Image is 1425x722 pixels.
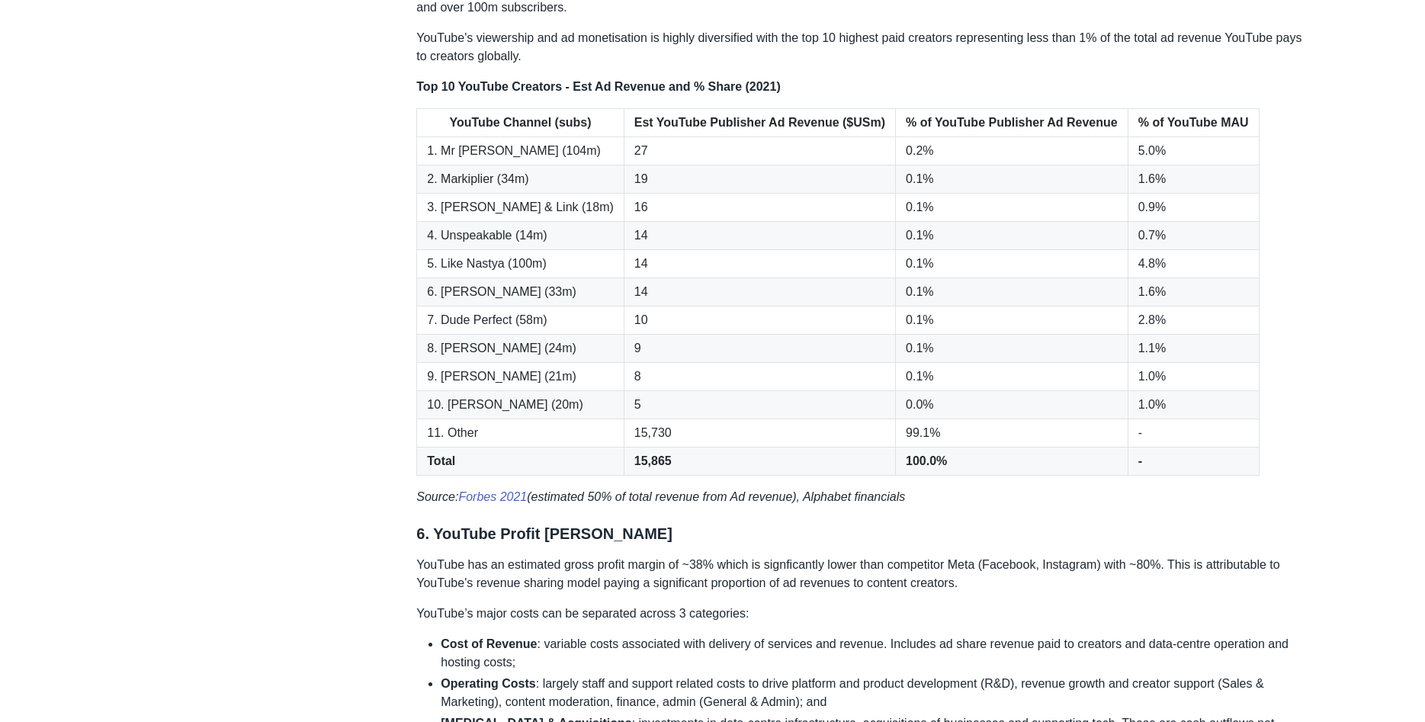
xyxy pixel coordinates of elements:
td: 1.0% [1128,363,1259,391]
td: 14 [624,222,895,250]
td: 0.0% [896,391,1128,419]
td: 0.9% [1128,194,1259,222]
td: 0.1% [896,194,1128,222]
td: 0.1% [896,335,1128,363]
td: 9 [624,335,895,363]
th: YouTube Channel (subs) [417,109,624,137]
th: Est YouTube Publisher Ad Revenue ($USm) [624,109,895,137]
p: YouTube’s major costs can be separated across 3 categories: [416,605,1305,623]
td: 5.0% [1128,137,1259,165]
td: 6. [PERSON_NAME] (33m) [417,278,624,306]
td: 19 [624,165,895,194]
p: YouTube's viewership and ad monetisation is highly diversified with the top 10 highest paid creat... [416,29,1305,66]
strong: Top 10 YouTube Creators - Est Ad Revenue and % Share (2021) [416,80,780,93]
td: 1.6% [1128,165,1259,194]
td: 11. Other [417,419,624,448]
td: 8. [PERSON_NAME] (24m) [417,335,624,363]
td: 0.1% [896,363,1128,391]
h3: 6. YouTube Profit [PERSON_NAME] [416,525,1305,544]
td: 5 [624,391,895,419]
td: 14 [624,250,895,278]
th: % of YouTube MAU [1128,109,1259,137]
strong: - [1138,454,1142,467]
td: 27 [624,137,895,165]
td: 0.1% [896,222,1128,250]
td: 1.0% [1128,391,1259,419]
strong: Cost of Revenue [441,637,537,650]
td: 4. Unspeakable (14m) [417,222,624,250]
td: 0.7% [1128,222,1259,250]
td: 14 [624,278,895,306]
em: Source: (estimated 50% of total revenue from Ad revenue), Alphabet financials [416,490,905,503]
th: % of YouTube Publisher Ad Revenue [896,109,1128,137]
li: : largely staff and support related costs to drive platform and product development (R&D), revenu... [441,675,1305,711]
td: 3. [PERSON_NAME] & Link (18m) [417,194,624,222]
td: 5. Like Nastya (100m) [417,250,624,278]
td: 0.1% [896,250,1128,278]
td: 0.1% [896,165,1128,194]
td: 0.1% [896,278,1128,306]
strong: 15,865 [634,454,672,467]
td: 2.8% [1128,306,1259,335]
td: 1.1% [1128,335,1259,363]
td: 2. Markiplier (34m) [417,165,624,194]
strong: Operating Costs [441,677,535,690]
td: 1. Mr [PERSON_NAME] (104m) [417,137,624,165]
td: 8 [624,363,895,391]
p: YouTube has an estimated gross profit margin of ~38% which is signficantly lower than competitor ... [416,556,1305,592]
td: 1.6% [1128,278,1259,306]
td: 7. Dude Perfect (58m) [417,306,624,335]
td: 9. [PERSON_NAME] (21m) [417,363,624,391]
td: 4.8% [1128,250,1259,278]
strong: Total [427,454,455,467]
td: 16 [624,194,895,222]
td: 0.1% [896,306,1128,335]
td: 15,730 [624,419,895,448]
td: 0.2% [896,137,1128,165]
td: 99.1% [896,419,1128,448]
td: 10. [PERSON_NAME] (20m) [417,391,624,419]
strong: 100.0% [906,454,947,467]
td: 10 [624,306,895,335]
td: - [1128,419,1259,448]
a: Forbes 2021 [458,490,527,503]
li: : variable costs associated with delivery of services and revenue. Includes ad share revenue paid... [441,635,1305,672]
